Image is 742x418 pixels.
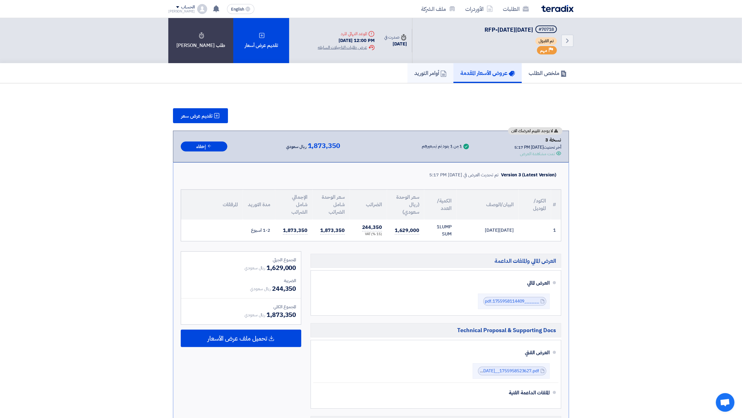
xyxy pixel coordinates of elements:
span: 1 [437,223,439,230]
button: إخفاء [181,142,227,152]
div: #70718 [539,27,554,32]
th: المرفقات [181,190,243,220]
span: ريال سعودي [250,286,271,292]
span: Technical Proposal & Supporting Docs [457,327,556,334]
th: الإجمالي شامل الضرائب [275,190,312,220]
h5: أوامر التوريد [414,69,447,77]
td: 1-2 اسبوع [243,220,275,241]
td: LUMP SUM [424,220,457,241]
a: ______1755958114409.pdf [485,298,539,304]
div: صدرت في [385,34,407,40]
th: سعر الوحدة شامل الضرائب [312,190,350,220]
span: 244,350 [362,224,382,231]
div: [DATE] [385,40,407,48]
a: Open chat [716,393,735,412]
a: ملف الشركة [416,2,460,16]
span: لا يوجد تقييم لعرضك الان [511,129,553,133]
a: Cenomi_Final__[DATE][DATE]__1755958523627.pdf [437,368,539,374]
span: RFP-[DATE][DATE] [485,26,533,34]
img: Teradix logo [541,5,574,12]
div: Version 3 (Latest Version) [501,171,556,179]
div: الحساب [181,5,194,10]
th: مدة التوريد [243,190,275,220]
td: 1 [551,220,561,241]
div: 1 من 1 بنود تم تسعيرهم [422,144,462,149]
a: أوامر التوريد [407,63,453,83]
span: 244,350 [272,284,296,293]
a: عروض الأسعار المقدمة [453,63,522,83]
div: [DATE] 12:00 PM [318,37,374,44]
span: 1,629,000 [266,263,296,272]
img: profile_test.png [197,4,207,14]
a: الطلبات [498,2,534,16]
th: سعر الوحدة (ريال سعودي) [387,190,424,220]
span: 1,629,000 [395,227,419,235]
div: [PERSON_NAME] [168,10,195,13]
button: English [227,4,254,14]
div: نسخة 3 [514,136,561,144]
span: ريال سعودي [244,312,265,318]
div: (15 %) VAT [355,232,382,237]
h5: ملخص الطلب [529,69,567,77]
span: 1,873,350 [308,142,340,150]
div: الضريبة [186,277,296,284]
div: المجموع الجزئي [186,257,296,263]
a: ملخص الطلب [522,63,574,83]
div: [DATE][DATE] [462,227,514,234]
div: عرض طلبات التاجيلات السابقه [318,44,374,51]
div: طلب [PERSON_NAME] [168,18,233,63]
span: تحميل ملف عرض الأسعار [207,336,267,341]
span: ريال سعودي [286,143,307,151]
a: الأوردرات [460,2,498,16]
th: الكود/الموديل [519,190,551,220]
div: أخر تحديث [DATE] 5:17 PM [514,144,561,151]
div: تمت مشاهدة العرض [520,151,555,157]
div: الموعد النهائي للرد [318,30,374,37]
span: 1,873,350 [283,227,307,235]
th: الضرائب [350,190,387,220]
div: تم تحديث العرض في [DATE] 5:17 PM [430,171,499,179]
span: English [231,7,244,12]
span: 1,873,350 [266,310,296,319]
span: 1,873,350 [320,227,345,235]
span: العرض المالي والملفات الداعمة [494,257,556,264]
div: العرض الفني [323,345,550,360]
th: البيان/الوصف [457,190,519,220]
th: الكمية/العدد [424,190,457,220]
span: مهم [540,48,547,53]
div: المجموع الكلي [186,304,296,310]
button: تقديم عرض سعر [173,108,228,123]
th: # [551,190,561,220]
div: الملفات الداعمة الفنية [323,385,550,400]
h5: RFP-Saudi National Day 2025 [485,26,558,34]
h5: عروض الأسعار المقدمة [460,69,515,77]
div: تقديم عرض أسعار [233,18,289,63]
span: تم القبول [535,37,557,45]
span: تقديم عرض سعر [181,114,212,118]
span: ريال سعودي [244,265,265,271]
div: العرض المالي [323,276,550,290]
